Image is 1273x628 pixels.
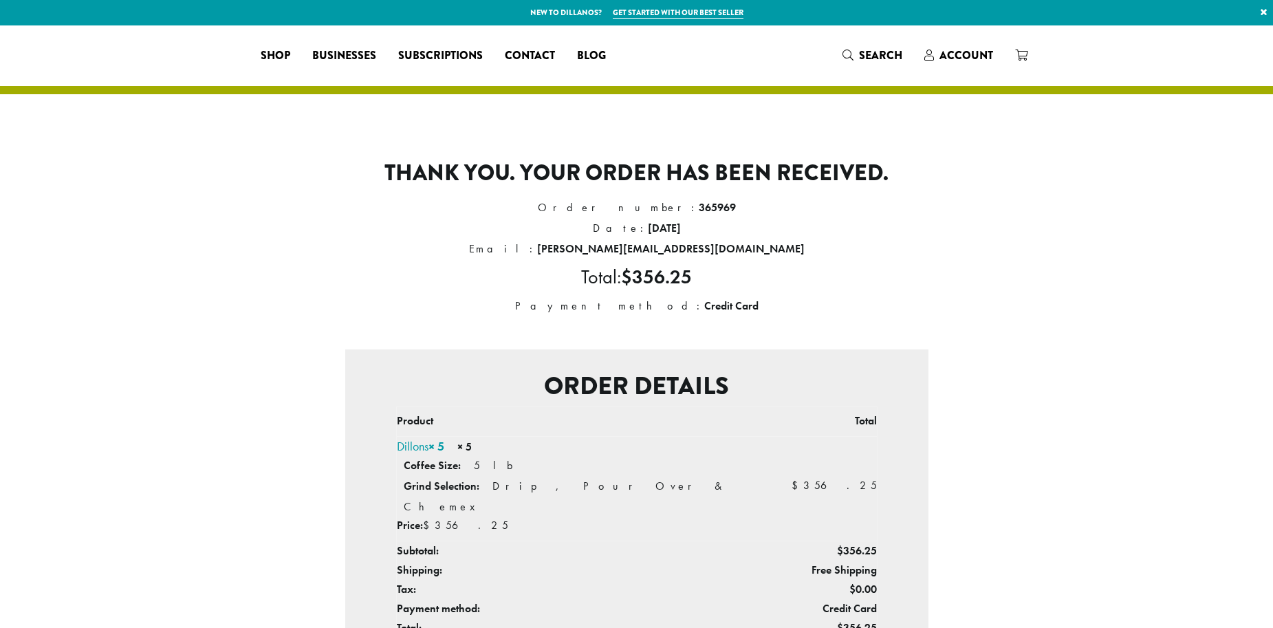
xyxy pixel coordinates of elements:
[849,582,856,596] span: $
[621,265,632,289] span: $
[613,7,743,19] a: Get started with our best seller
[704,299,759,313] strong: Credit Card
[423,518,435,532] span: $
[457,440,472,454] strong: × 5
[345,239,928,259] li: Email:
[537,241,805,256] strong: [PERSON_NAME][EMAIL_ADDRESS][DOMAIN_NAME]
[345,296,928,316] li: Payment method:
[345,218,928,239] li: Date:
[505,47,555,65] span: Contact
[792,561,877,580] td: Free Shipping
[396,561,792,580] th: Shipping:
[792,478,803,492] span: $
[699,200,736,215] strong: 365969
[428,438,444,454] strong: × 5
[404,458,461,473] strong: Coffee Size:
[792,478,877,492] bdi: 356.25
[250,45,301,67] a: Shop
[396,580,792,599] th: Tax:
[398,47,483,65] span: Subscriptions
[397,518,423,532] strong: Price:
[621,265,692,289] bdi: 356.25
[345,160,928,186] p: Thank you. Your order has been received.
[648,221,681,235] strong: [DATE]
[837,543,877,558] span: 356.25
[404,479,479,493] strong: Grind Selection:
[849,582,877,596] span: 0.00
[423,518,508,532] span: 356.25
[577,47,606,65] span: Blog
[397,438,444,454] a: Dillons× 5
[345,197,928,218] li: Order number:
[404,479,727,514] p: Drip, Pour Over & Chemex
[792,407,877,437] th: Total
[859,47,902,63] span: Search
[837,543,843,558] span: $
[261,47,290,65] span: Shop
[939,47,993,63] span: Account
[396,541,792,561] th: Subtotal:
[792,599,877,618] td: Credit Card
[474,458,513,473] p: 5 lb
[831,44,913,67] a: Search
[312,47,376,65] span: Businesses
[345,259,928,296] li: Total:
[356,371,917,401] h2: Order details
[396,599,792,618] th: Payment method:
[396,407,792,437] th: Product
